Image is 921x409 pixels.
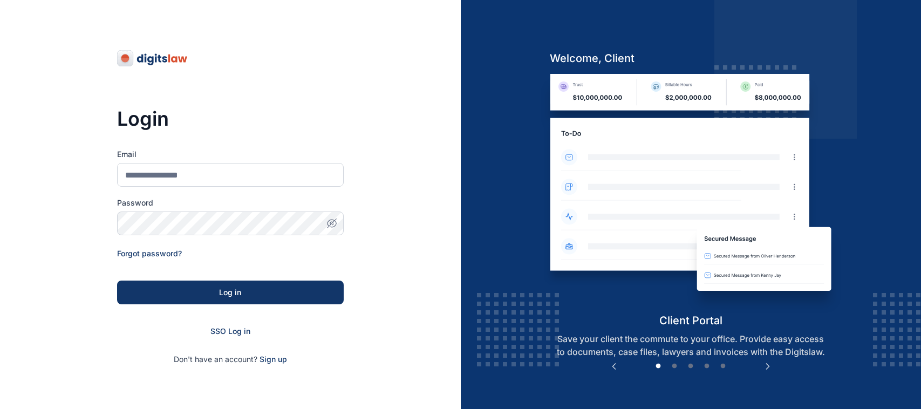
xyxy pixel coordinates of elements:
[117,249,182,258] a: Forgot password?
[685,361,696,372] button: 3
[117,50,188,67] img: digitslaw-logo
[541,74,841,313] img: client-portal
[541,51,841,66] h5: welcome, client
[669,361,680,372] button: 2
[210,326,250,336] a: SSO Log in
[718,361,728,372] button: 5
[609,361,619,372] button: Previous
[117,281,344,304] button: Log in
[117,108,344,129] h3: Login
[541,332,841,358] p: Save your client the commute to your office. Provide easy access to documents, case files, lawyer...
[134,287,326,298] div: Log in
[117,197,344,208] label: Password
[541,313,841,328] h5: client portal
[260,354,287,365] span: Sign up
[117,354,344,365] p: Don't have an account?
[653,361,664,372] button: 1
[701,361,712,372] button: 4
[762,361,773,372] button: Next
[260,355,287,364] a: Sign up
[117,149,344,160] label: Email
